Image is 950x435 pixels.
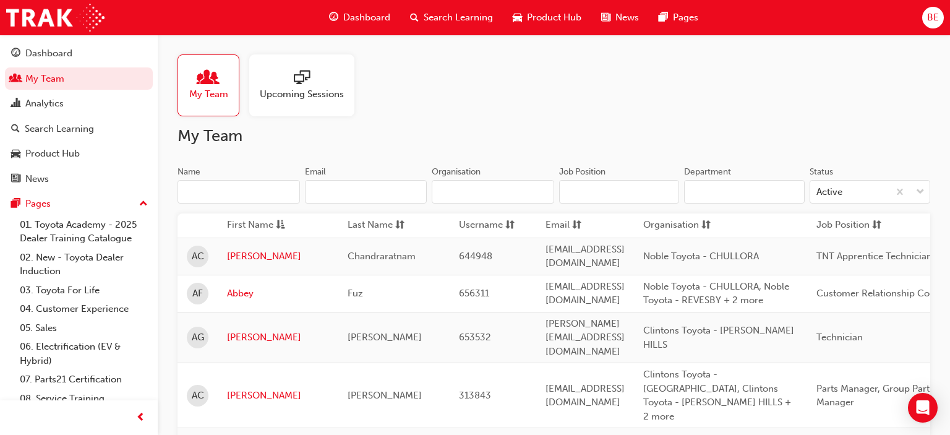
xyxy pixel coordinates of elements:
[189,87,228,101] span: My Team
[329,10,338,25] span: guage-icon
[505,218,515,233] span: sorting-icon
[192,249,204,264] span: AC
[25,147,80,161] div: Product Hub
[227,249,329,264] a: [PERSON_NAME]
[15,299,153,319] a: 04. Customer Experience
[11,149,20,160] span: car-icon
[816,383,934,408] span: Parts Manager, Group Parts Manager
[559,180,680,204] input: Job Position
[227,330,329,345] a: [PERSON_NAME]
[178,54,249,116] a: My Team
[348,251,416,262] span: Chandraratnam
[348,218,416,233] button: Last Namesorting-icon
[643,281,789,306] span: Noble Toyota - CHULLORA, Noble Toyota - REVESBY + 2 more
[816,218,884,233] button: Job Positionsorting-icon
[5,118,153,140] a: Search Learning
[5,168,153,191] a: News
[136,410,145,426] span: prev-icon
[249,54,364,116] a: Upcoming Sessions
[178,180,300,204] input: Name
[15,319,153,338] a: 05. Sales
[643,251,759,262] span: Noble Toyota - CHULLORA
[908,393,938,423] div: Open Intercom Messenger
[5,192,153,215] button: Pages
[11,199,20,210] span: pages-icon
[6,4,105,32] img: Trak
[348,218,393,233] span: Last Name
[591,5,649,30] a: news-iconNews
[192,389,204,403] span: AC
[343,11,390,25] span: Dashboard
[25,197,51,211] div: Pages
[294,70,310,87] span: sessionType_ONLINE_URL-icon
[5,42,153,65] a: Dashboard
[513,10,522,25] span: car-icon
[927,11,939,25] span: BE
[139,196,148,212] span: up-icon
[559,166,606,178] div: Job Position
[459,218,527,233] button: Usernamesorting-icon
[178,126,930,146] h2: My Team
[25,172,49,186] div: News
[546,383,625,408] span: [EMAIL_ADDRESS][DOMAIN_NAME]
[227,389,329,403] a: [PERSON_NAME]
[348,390,422,401] span: [PERSON_NAME]
[15,248,153,281] a: 02. New - Toyota Dealer Induction
[305,166,326,178] div: Email
[659,10,668,25] span: pages-icon
[15,281,153,300] a: 03. Toyota For Life
[816,218,870,233] span: Job Position
[503,5,591,30] a: car-iconProduct Hub
[684,166,731,178] div: Department
[424,11,493,25] span: Search Learning
[432,166,481,178] div: Organisation
[11,74,20,85] span: people-icon
[11,48,20,59] span: guage-icon
[432,180,554,204] input: Organisation
[459,288,489,299] span: 656311
[410,10,419,25] span: search-icon
[178,166,200,178] div: Name
[305,180,427,204] input: Email
[546,244,625,269] span: [EMAIL_ADDRESS][DOMAIN_NAME]
[15,370,153,389] a: 07. Parts21 Certification
[395,218,404,233] span: sorting-icon
[25,46,72,61] div: Dashboard
[643,369,791,422] span: Clintons Toyota - [GEOGRAPHIC_DATA], Clintons Toyota - [PERSON_NAME] HILLS + 2 more
[546,318,625,357] span: [PERSON_NAME][EMAIL_ADDRESS][DOMAIN_NAME]
[227,218,273,233] span: First Name
[527,11,581,25] span: Product Hub
[916,184,925,200] span: down-icon
[227,218,295,233] button: First Nameasc-icon
[25,122,94,136] div: Search Learning
[348,332,422,343] span: [PERSON_NAME]
[11,124,20,135] span: search-icon
[192,330,204,345] span: AG
[348,288,363,299] span: Fuz
[400,5,503,30] a: search-iconSearch Learning
[25,97,64,111] div: Analytics
[643,218,699,233] span: Organisation
[872,218,881,233] span: sorting-icon
[276,218,285,233] span: asc-icon
[572,218,581,233] span: sorting-icon
[5,142,153,165] a: Product Hub
[546,218,570,233] span: Email
[15,389,153,408] a: 08. Service Training
[615,11,639,25] span: News
[673,11,698,25] span: Pages
[810,166,833,178] div: Status
[319,5,400,30] a: guage-iconDashboard
[459,390,491,401] span: 313843
[643,218,711,233] button: Organisationsorting-icon
[701,218,711,233] span: sorting-icon
[546,218,614,233] button: Emailsorting-icon
[192,286,203,301] span: AF
[260,87,344,101] span: Upcoming Sessions
[459,251,492,262] span: 644948
[11,98,20,110] span: chart-icon
[816,332,863,343] span: Technician
[5,40,153,192] button: DashboardMy TeamAnalyticsSearch LearningProduct HubNews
